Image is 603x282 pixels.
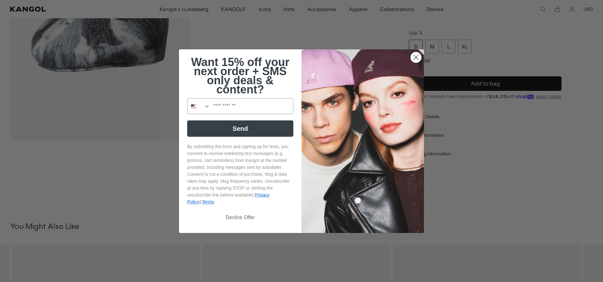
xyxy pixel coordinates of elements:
button: Close dialog [410,52,421,63]
button: Send [187,120,293,137]
button: Search Countries [187,99,210,114]
img: 4fd34567-b031-494e-b820-426212470989.jpeg [301,49,424,233]
input: Phone Number [210,99,293,114]
p: By submitting this form and signing up for texts, you consent to receive marketing text messages ... [187,143,293,205]
img: United States [191,104,196,109]
span: Want 15% off your next order + SMS only deals & content? [191,56,289,96]
a: Terms [202,199,214,204]
button: Decline Offer [187,212,293,224]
